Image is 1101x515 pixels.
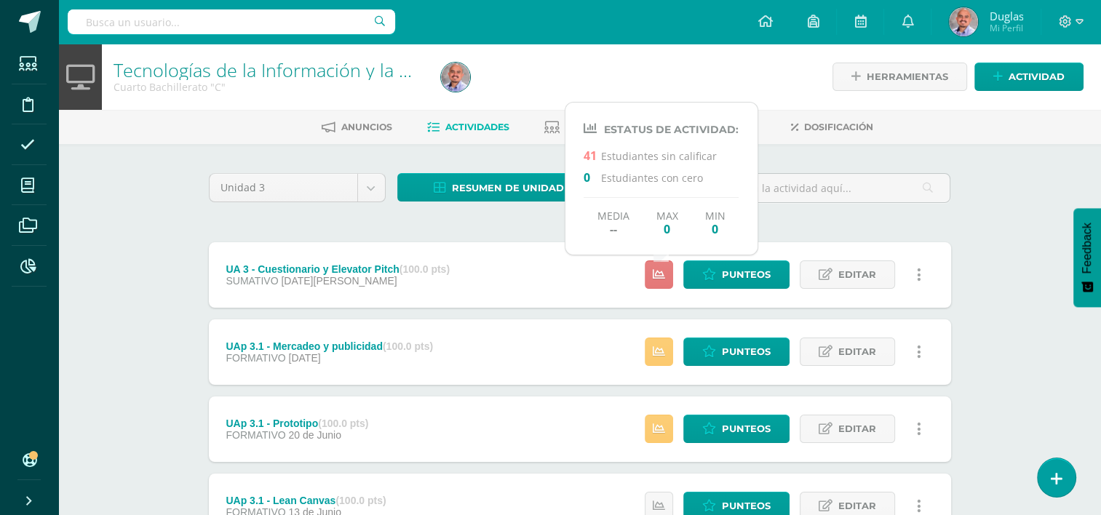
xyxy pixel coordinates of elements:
span: Unidad 3 [220,174,346,201]
a: Herramientas [832,63,967,91]
span: Resumen de unidad [452,175,564,201]
span: Actividad [1009,63,1065,90]
div: Min [705,209,726,236]
span: 0 [705,222,726,236]
a: Actividad [974,63,1084,91]
span: Duglas [989,9,1023,23]
strong: (100.0 pts) [318,418,368,429]
span: Anuncios [341,121,392,132]
div: Cuarto Bachillerato 'C' [114,80,424,94]
div: UAp 3.1 - Lean Canvas [226,495,386,506]
p: Estudiantes sin calificar [584,148,739,163]
span: Punteos [722,415,771,442]
span: FORMATIVO [226,352,285,364]
span: Mi Perfil [989,22,1023,34]
span: [DATE][PERSON_NAME] [281,275,397,287]
span: FORMATIVO [226,429,285,441]
div: UA 3 - Cuestionario y Elevator Pitch [226,263,450,275]
span: Dosificación [804,121,873,132]
span: 20 de Junio [288,429,341,441]
span: Punteos [722,338,771,365]
span: 0 [584,169,601,184]
strong: (100.0 pts) [383,340,433,352]
span: Editar [838,338,876,365]
span: Punteos [722,261,771,288]
a: Actividades [427,116,509,139]
span: Editar [838,261,876,288]
img: 303f0dfdc36eeea024f29b2ae9d0f183.png [441,63,470,92]
h1: Tecnologías de la Información y la Comunicación [114,60,424,80]
div: Max [656,209,678,236]
a: Anuncios [322,116,392,139]
strong: (100.0 pts) [335,495,386,506]
a: Punteos [683,415,790,443]
input: Busca un usuario... [68,9,395,34]
a: Resumen de unidad [397,173,600,201]
h4: Estatus de Actividad: [584,121,739,136]
div: UAp 3.1 - Mercadeo y publicidad [226,340,433,352]
a: Dosificación [791,116,873,139]
a: Estudiantes [544,116,632,139]
span: SUMATIVO [226,275,278,287]
a: Punteos [683,338,790,366]
span: [DATE] [288,352,320,364]
a: Unidad 3 [210,174,385,201]
span: Editar [838,415,876,442]
span: Herramientas [867,63,948,90]
a: Punteos [683,260,790,289]
p: Estudiantes con cero [584,169,739,185]
strong: (100.0 pts) [400,263,450,275]
span: 41 [584,148,601,162]
span: -- [597,222,629,236]
div: Media [597,209,629,236]
input: Busca la actividad aquí... [712,174,950,202]
span: Actividades [445,121,509,132]
img: 303f0dfdc36eeea024f29b2ae9d0f183.png [949,7,978,36]
span: Feedback [1081,223,1094,274]
span: 0 [656,222,678,236]
button: Feedback - Mostrar encuesta [1073,208,1101,307]
a: Tecnologías de la Información y la Comunicación [114,57,517,82]
div: UAp 3.1 - Prototipo [226,418,368,429]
